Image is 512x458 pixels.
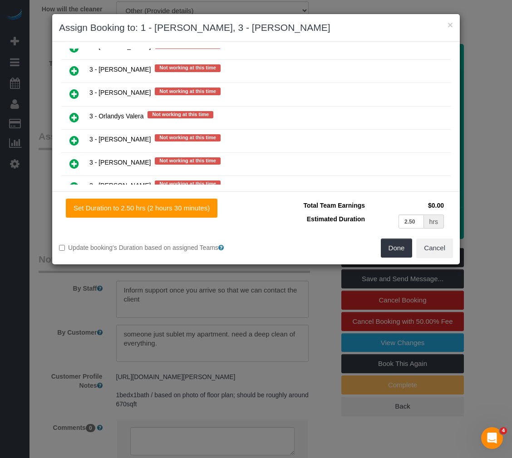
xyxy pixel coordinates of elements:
[500,427,507,434] span: 4
[307,215,365,223] span: Estimated Duration
[148,111,213,118] span: Not working at this time
[66,199,217,218] button: Set Duration to 2.50 hrs (2 hours 30 minutes)
[89,89,151,97] span: 3 - [PERSON_NAME]
[59,243,249,252] label: Update booking's Duration based on assigned Teams
[89,182,151,189] span: 3 - [PERSON_NAME]
[89,43,151,50] span: 3 - [PERSON_NAME]
[424,214,444,229] div: hrs
[155,88,221,95] span: Not working at this time
[155,157,221,165] span: Not working at this time
[59,21,453,34] h3: Assign Booking to: 1 - [PERSON_NAME], 3 - [PERSON_NAME]
[89,159,151,166] span: 3 - [PERSON_NAME]
[59,245,65,251] input: Update booking's Duration based on assigned Teams
[89,112,144,120] span: 3 - Orlandys Valera
[448,20,453,29] button: ×
[381,239,413,258] button: Done
[155,64,221,72] span: Not working at this time
[416,239,453,258] button: Cancel
[89,136,151,143] span: 3 - [PERSON_NAME]
[481,427,503,449] iframe: Intercom live chat
[155,180,221,188] span: Not working at this time
[155,134,221,141] span: Not working at this time
[263,199,367,212] td: Total Team Earnings
[367,199,446,212] td: $0.00
[89,66,151,73] span: 3 - [PERSON_NAME]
